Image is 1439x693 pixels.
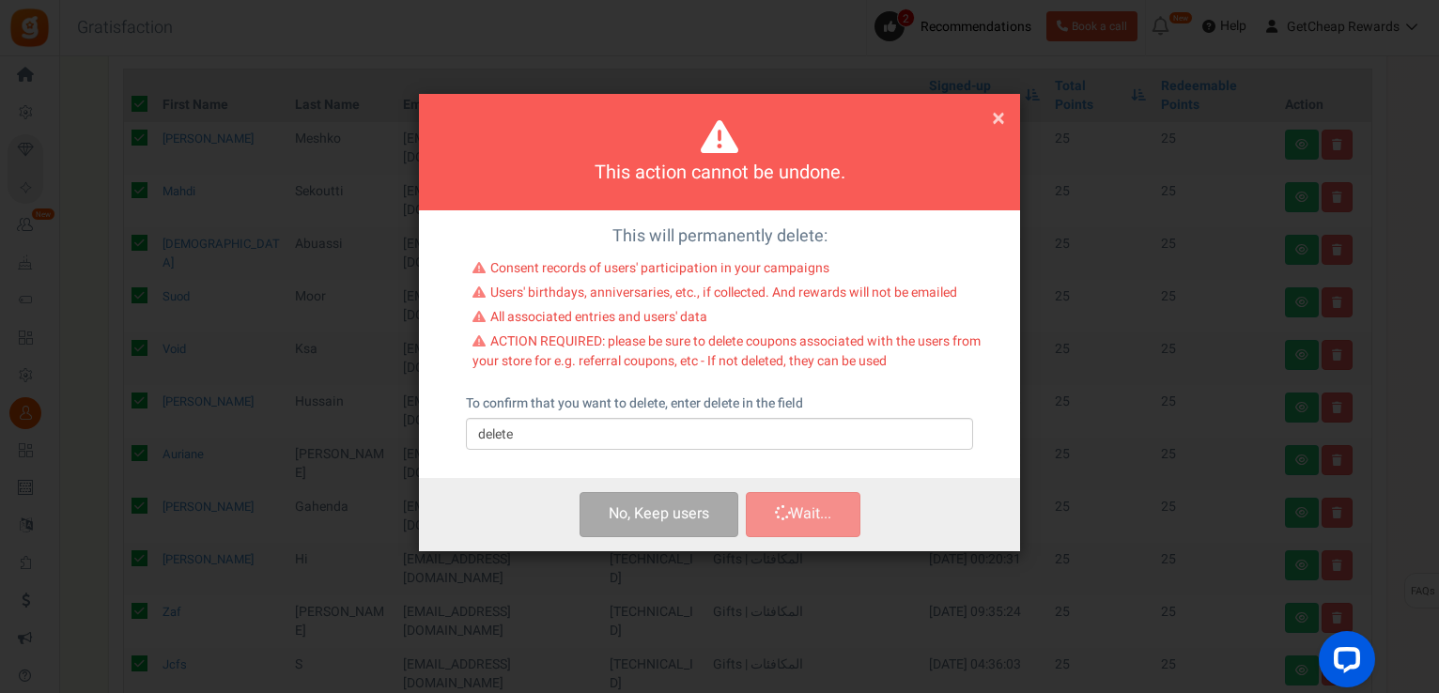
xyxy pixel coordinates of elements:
h4: This action cannot be undone. [442,160,997,187]
span: × [992,100,1005,136]
p: This will permanently delete: [433,224,1006,249]
li: Consent records of users' participation in your campaigns [472,259,981,284]
span: s [702,502,709,525]
li: ACTION REQUIRED: please be sure to delete coupons associated with the users from your store for e... [472,332,981,376]
label: To confirm that you want to delete, enter delete in the field [466,394,803,413]
input: delete [466,418,973,450]
li: All associated entries and users' data [472,308,981,332]
button: No, Keep users [580,492,738,536]
li: Users' birthdays, anniversaries, etc., if collected. And rewards will not be emailed [472,284,981,308]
